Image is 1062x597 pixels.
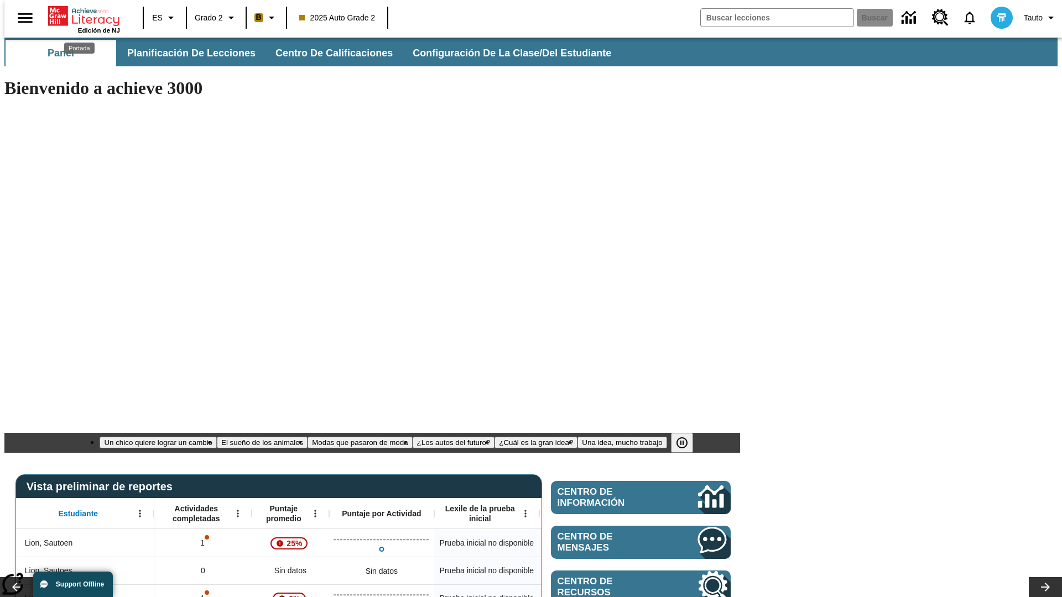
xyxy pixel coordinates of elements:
[147,8,183,28] button: Lenguaje: ES, Selecciona un idioma
[48,5,120,27] a: Portada
[217,437,308,448] button: Diapositiva 2 El sueño de los animales
[4,38,1058,66] div: Subbarra de navegación
[413,437,495,448] button: Diapositiva 4 ¿Los autos del futuro?
[1019,8,1062,28] button: Perfil/Configuración
[25,537,72,549] span: Lion, Sautoen
[33,572,113,597] button: Support Offline
[517,505,534,522] button: Abrir menú
[440,537,534,549] span: Prueba inicial no disponible, Lion, Sautoen
[551,481,731,514] a: Centro de información
[154,529,252,557] div: 1, Es posible que sea inválido el puntaje de una o más actividades., Lion, Sautoen
[127,47,256,60] span: Planificación de lecciones
[558,531,665,553] span: Centro de mensajes
[78,27,120,34] span: Edición de NJ
[307,505,324,522] button: Abrir menú
[252,557,329,584] div: Sin datos, Lion, Sautoes
[404,40,620,66] button: Configuración de la clase/del estudiante
[100,437,217,448] button: Diapositiva 1 Un chico quiere lograr un cambio
[199,537,207,549] p: 1
[440,565,534,577] span: Prueba inicial no disponible, Lion, Sautoes
[671,433,704,453] div: Pausar
[56,580,104,588] span: Support Offline
[539,529,644,557] div: Sin datos, Lion, Sautoen
[308,437,412,448] button: Diapositiva 3 Modas que pasaron de moda
[413,47,611,60] span: Configuración de la clase/del estudiante
[190,8,242,28] button: Grado: Grado 2, Elige un grado
[342,509,421,519] span: Puntaje por Actividad
[252,529,329,557] div: , 25%, ¡Atención! La puntuación media de 25% correspondiente al primer intento de este estudiante...
[895,3,925,33] a: Centro de información
[267,40,402,66] button: Centro de calificaciones
[671,433,693,453] button: Pausar
[925,3,955,33] a: Centro de recursos, Se abrirá en una pestaña nueva.
[577,437,667,448] button: Diapositiva 6 Una idea, mucho trabajo
[299,12,376,24] span: 2025 Auto Grade 2
[64,43,95,54] div: Portada
[27,480,178,493] span: Vista preliminar de reportes
[4,78,740,98] h1: Bienvenido a achieve 3000
[360,560,403,582] div: Sin datos, Lion, Sautoes
[701,9,853,27] input: Buscar campo
[440,504,520,523] span: Lexile de la prueba inicial
[160,504,233,523] span: Actividades completadas
[6,40,116,66] button: Panel
[154,557,252,584] div: 0, Lion, Sautoes
[269,559,312,582] span: Sin datos
[257,504,310,523] span: Puntaje promedio
[201,565,205,577] span: 0
[118,40,264,66] button: Planificación de lecciones
[9,2,41,34] button: Abrir el menú lateral
[539,557,644,584] div: Sin datos, Lion, Sautoes
[494,437,577,448] button: Diapositiva 5 ¿Cuál es la gran idea?
[984,3,1019,32] button: Escoja un nuevo avatar
[955,3,984,32] a: Notificaciones
[991,7,1013,29] img: avatar image
[282,533,306,553] span: 25%
[25,565,72,577] span: Lion, Sautoes
[59,509,98,519] span: Estudiante
[230,505,246,522] button: Abrir menú
[1024,12,1043,24] span: Tauto
[4,40,621,66] div: Subbarra de navegación
[195,12,223,24] span: Grado 2
[152,12,163,24] span: ES
[256,11,262,24] span: B
[132,505,148,522] button: Abrir menú
[48,47,74,60] span: Panel
[250,8,283,28] button: Boost El color de la clase es anaranjado claro. Cambiar el color de la clase.
[48,4,120,34] div: Portada
[558,486,661,509] span: Centro de información
[275,47,393,60] span: Centro de calificaciones
[551,526,731,559] a: Centro de mensajes
[1029,577,1062,597] button: Carrusel de lecciones, seguir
